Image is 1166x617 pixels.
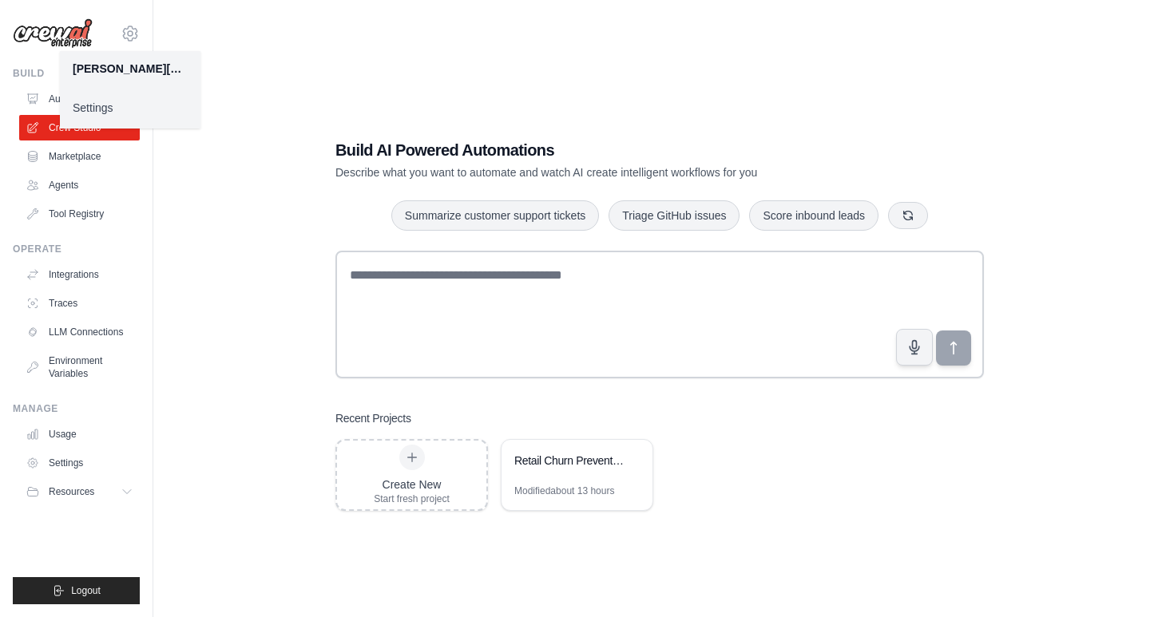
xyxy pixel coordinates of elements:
[391,200,599,231] button: Summarize customer support tickets
[60,93,200,122] a: Settings
[19,262,140,287] a: Integrations
[19,86,140,112] a: Automations
[19,201,140,227] a: Tool Registry
[19,115,140,140] a: Crew Studio
[749,200,878,231] button: Score inbound leads
[19,144,140,169] a: Marketplace
[19,450,140,476] a: Settings
[13,402,140,415] div: Manage
[19,348,140,386] a: Environment Variables
[19,172,140,198] a: Agents
[335,139,872,161] h1: Build AI Powered Automations
[888,202,928,229] button: Get new suggestions
[896,329,933,366] button: Click to speak your automation idea
[19,319,140,345] a: LLM Connections
[514,453,624,469] div: Retail Churn Prevention Co-Pilot
[1086,540,1166,617] iframe: Chat Widget
[13,18,93,49] img: Logo
[13,67,140,80] div: Build
[335,410,411,426] h3: Recent Projects
[49,485,94,498] span: Resources
[335,164,872,180] p: Describe what you want to automate and watch AI create intelligent workflows for you
[19,291,140,316] a: Traces
[374,477,450,492] div: Create New
[374,492,450,505] div: Start fresh project
[19,421,140,447] a: Usage
[19,479,140,504] button: Resources
[13,577,140,604] button: Logout
[13,243,140,255] div: Operate
[514,485,614,497] div: Modified about 13 hours
[609,200,740,231] button: Triage GitHub issues
[73,61,188,77] div: [PERSON_NAME][EMAIL_ADDRESS][DOMAIN_NAME]
[71,584,101,597] span: Logout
